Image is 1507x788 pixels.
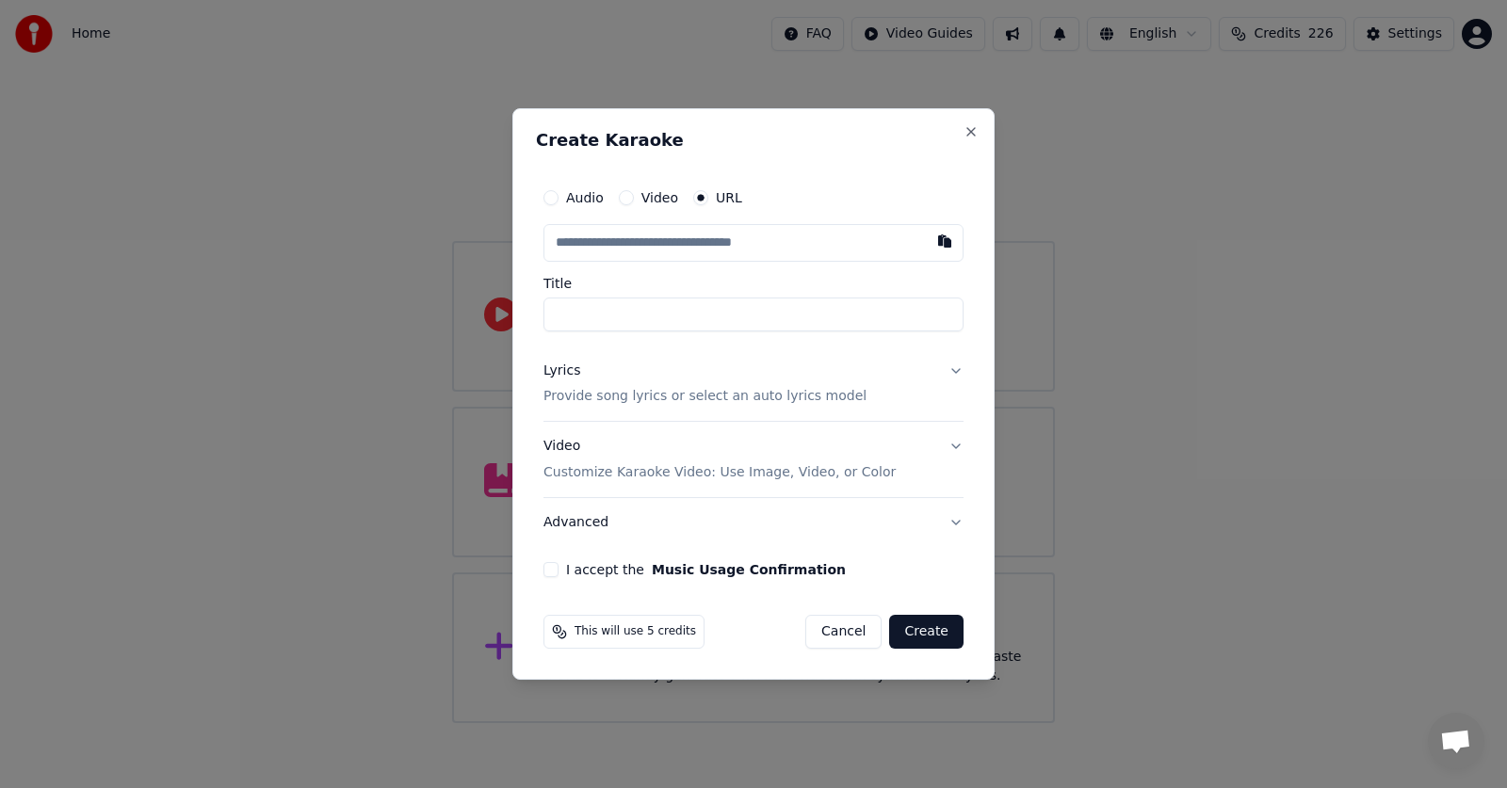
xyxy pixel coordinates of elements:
label: Title [543,277,964,290]
div: Video [543,438,896,483]
label: Audio [566,191,604,204]
button: I accept the [652,563,846,576]
button: Advanced [543,498,964,547]
label: URL [716,191,742,204]
button: VideoCustomize Karaoke Video: Use Image, Video, or Color [543,423,964,498]
p: Provide song lyrics or select an auto lyrics model [543,388,867,407]
label: I accept the [566,563,846,576]
p: Customize Karaoke Video: Use Image, Video, or Color [543,463,896,482]
div: Lyrics [543,362,580,380]
button: Create [889,615,964,649]
label: Video [641,191,678,204]
button: LyricsProvide song lyrics or select an auto lyrics model [543,346,964,422]
h2: Create Karaoke [536,132,971,149]
button: Cancel [805,615,882,649]
span: This will use 5 credits [575,624,696,639]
